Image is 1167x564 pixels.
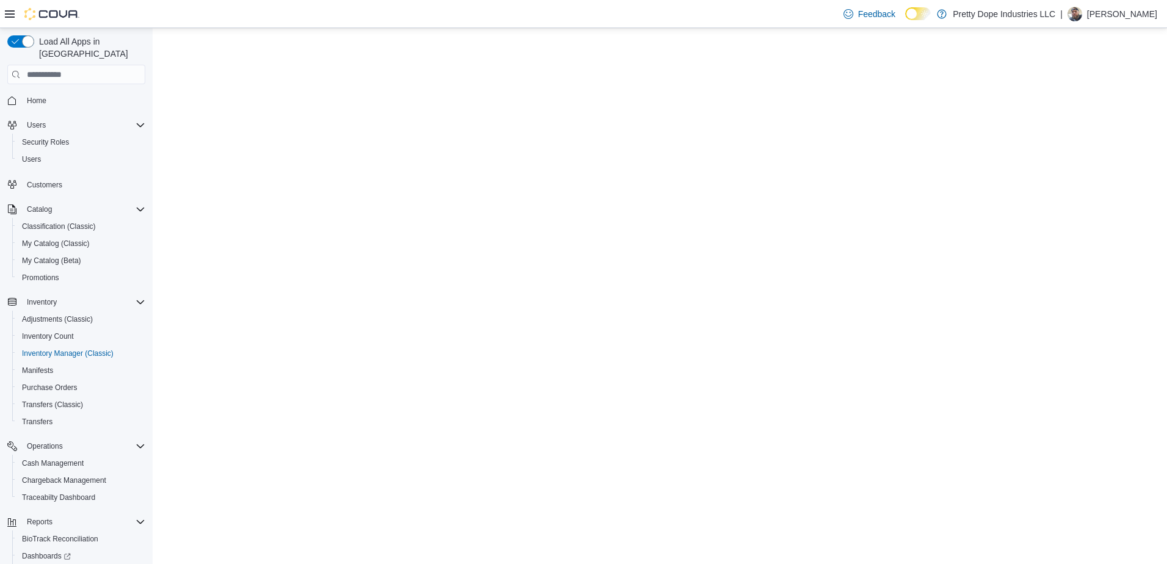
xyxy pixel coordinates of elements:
[27,180,62,190] span: Customers
[12,472,150,489] button: Chargeback Management
[12,151,150,168] button: Users
[22,314,93,324] span: Adjustments (Classic)
[22,515,57,529] button: Reports
[17,380,82,395] a: Purchase Orders
[22,417,52,427] span: Transfers
[17,380,145,395] span: Purchase Orders
[839,2,900,26] a: Feedback
[17,253,145,268] span: My Catalog (Beta)
[22,439,145,454] span: Operations
[17,363,145,378] span: Manifests
[22,154,41,164] span: Users
[12,362,150,379] button: Manifests
[17,456,89,471] a: Cash Management
[17,312,145,327] span: Adjustments (Classic)
[22,534,98,544] span: BioTrack Reconciliation
[2,438,150,455] button: Operations
[12,396,150,413] button: Transfers (Classic)
[22,493,95,502] span: Traceabilty Dashboard
[22,295,145,309] span: Inventory
[22,331,74,341] span: Inventory Count
[22,222,96,231] span: Classification (Classic)
[12,269,150,286] button: Promotions
[27,204,52,214] span: Catalog
[12,311,150,328] button: Adjustments (Classic)
[22,349,114,358] span: Inventory Manager (Classic)
[2,92,150,109] button: Home
[2,175,150,193] button: Customers
[17,219,145,234] span: Classification (Classic)
[22,137,69,147] span: Security Roles
[22,176,145,192] span: Customers
[17,329,79,344] a: Inventory Count
[17,312,98,327] a: Adjustments (Classic)
[17,473,111,488] a: Chargeback Management
[905,20,906,21] span: Dark Mode
[22,202,145,217] span: Catalog
[17,549,76,563] a: Dashboards
[1087,7,1157,21] p: [PERSON_NAME]
[27,517,52,527] span: Reports
[17,152,145,167] span: Users
[12,413,150,430] button: Transfers
[17,473,145,488] span: Chargeback Management
[12,530,150,548] button: BioTrack Reconciliation
[17,270,145,285] span: Promotions
[17,152,46,167] a: Users
[27,441,63,451] span: Operations
[17,219,101,234] a: Classification (Classic)
[17,414,145,429] span: Transfers
[12,218,150,235] button: Classification (Classic)
[22,93,51,108] a: Home
[953,7,1055,21] p: Pretty Dope Industries LLC
[17,253,86,268] a: My Catalog (Beta)
[22,273,59,283] span: Promotions
[22,439,68,454] button: Operations
[12,379,150,396] button: Purchase Orders
[12,252,150,269] button: My Catalog (Beta)
[17,397,145,412] span: Transfers (Classic)
[22,551,71,561] span: Dashboards
[22,383,78,392] span: Purchase Orders
[22,118,145,132] span: Users
[17,490,100,505] a: Traceabilty Dashboard
[22,475,106,485] span: Chargeback Management
[17,397,88,412] a: Transfers (Classic)
[17,236,145,251] span: My Catalog (Classic)
[22,366,53,375] span: Manifests
[858,8,895,20] span: Feedback
[12,235,150,252] button: My Catalog (Classic)
[17,270,64,285] a: Promotions
[27,120,46,130] span: Users
[22,295,62,309] button: Inventory
[22,93,145,108] span: Home
[17,414,57,429] a: Transfers
[22,202,57,217] button: Catalog
[17,236,95,251] a: My Catalog (Classic)
[22,178,67,192] a: Customers
[17,490,145,505] span: Traceabilty Dashboard
[17,456,145,471] span: Cash Management
[2,294,150,311] button: Inventory
[34,35,145,60] span: Load All Apps in [GEOGRAPHIC_DATA]
[17,532,103,546] a: BioTrack Reconciliation
[17,532,145,546] span: BioTrack Reconciliation
[27,297,57,307] span: Inventory
[2,117,150,134] button: Users
[22,458,84,468] span: Cash Management
[27,96,46,106] span: Home
[12,345,150,362] button: Inventory Manager (Classic)
[17,329,145,344] span: Inventory Count
[17,135,145,150] span: Security Roles
[17,346,118,361] a: Inventory Manager (Classic)
[17,346,145,361] span: Inventory Manager (Classic)
[17,549,145,563] span: Dashboards
[12,489,150,506] button: Traceabilty Dashboard
[2,201,150,218] button: Catalog
[22,118,51,132] button: Users
[12,134,150,151] button: Security Roles
[22,400,83,410] span: Transfers (Classic)
[22,239,90,248] span: My Catalog (Classic)
[1068,7,1082,21] div: Justin Jeffers
[24,8,79,20] img: Cova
